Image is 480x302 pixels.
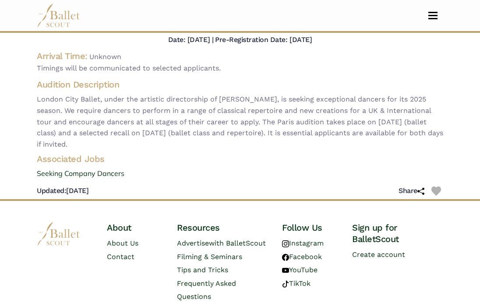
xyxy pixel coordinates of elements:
[209,239,266,247] span: with BalletScout
[37,63,443,74] span: Timings will be communicated to selected applicants.
[107,222,163,233] h4: About
[352,250,405,259] a: Create account
[37,186,88,196] h5: [DATE]
[107,239,138,247] a: About Us
[89,53,121,61] span: Unknown
[282,267,289,274] img: youtube logo
[30,168,450,179] a: Seeking Company Dancers
[107,253,134,261] a: Contact
[30,153,450,165] h4: Associated Jobs
[352,222,443,245] h4: Sign up for BalletScout
[177,222,268,233] h4: Resources
[282,240,289,247] img: instagram logo
[282,239,324,247] a: Instagram
[282,281,289,288] img: tiktok logo
[215,35,312,44] h5: Pre-Registration Date: [DATE]
[168,35,213,44] h5: Date: [DATE] |
[177,279,236,301] a: Frequently Asked Questions
[282,254,289,261] img: facebook logo
[37,79,443,90] h4: Audition Description
[37,186,66,195] span: Updated:
[282,279,311,288] a: TikTok
[37,94,443,150] span: London City Ballet, under the artistic directorship of [PERSON_NAME], is seeking exceptional danc...
[177,239,266,247] a: Advertisewith BalletScout
[37,222,81,246] img: logo
[177,253,242,261] a: Filming & Seminars
[282,266,318,274] a: YouTube
[282,222,338,233] h4: Follow Us
[399,186,424,196] h5: Share
[37,51,88,61] h4: Arrival Time:
[423,11,443,20] button: Toggle navigation
[282,253,322,261] a: Facebook
[177,266,228,274] a: Tips and Tricks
